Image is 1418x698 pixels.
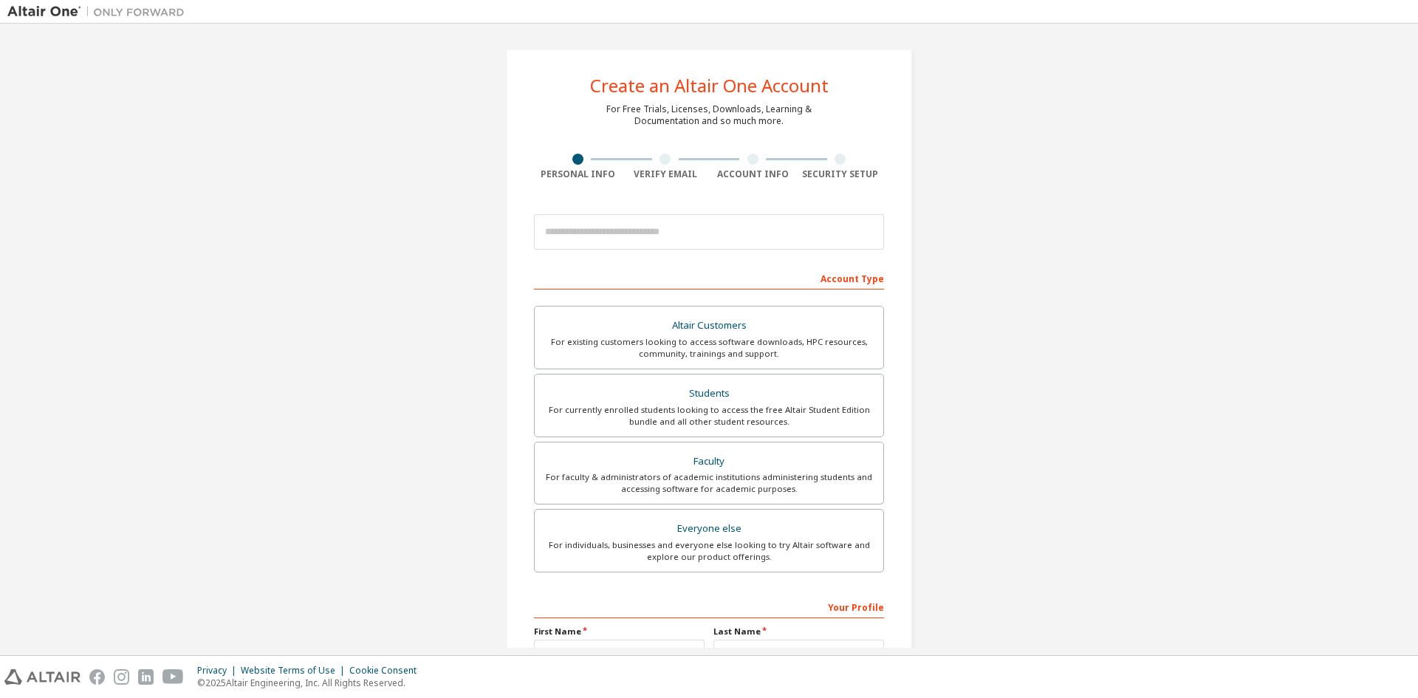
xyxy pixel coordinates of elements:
[622,168,710,180] div: Verify Email
[534,266,884,290] div: Account Type
[606,103,812,127] div: For Free Trials, Licenses, Downloads, Learning & Documentation and so much more.
[197,677,425,689] p: © 2025 Altair Engineering, Inc. All Rights Reserved.
[241,665,349,677] div: Website Terms of Use
[544,539,874,563] div: For individuals, businesses and everyone else looking to try Altair software and explore our prod...
[797,168,885,180] div: Security Setup
[138,669,154,685] img: linkedin.svg
[544,471,874,495] div: For faculty & administrators of academic institutions administering students and accessing softwa...
[162,669,184,685] img: youtube.svg
[544,404,874,428] div: For currently enrolled students looking to access the free Altair Student Edition bundle and all ...
[114,669,129,685] img: instagram.svg
[713,626,884,637] label: Last Name
[534,595,884,618] div: Your Profile
[544,519,874,539] div: Everyone else
[534,626,705,637] label: First Name
[544,451,874,472] div: Faculty
[89,669,105,685] img: facebook.svg
[7,4,192,19] img: Altair One
[544,383,874,404] div: Students
[590,77,829,95] div: Create an Altair One Account
[544,315,874,336] div: Altair Customers
[534,168,622,180] div: Personal Info
[4,669,81,685] img: altair_logo.svg
[709,168,797,180] div: Account Info
[349,665,425,677] div: Cookie Consent
[197,665,241,677] div: Privacy
[544,336,874,360] div: For existing customers looking to access software downloads, HPC resources, community, trainings ...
